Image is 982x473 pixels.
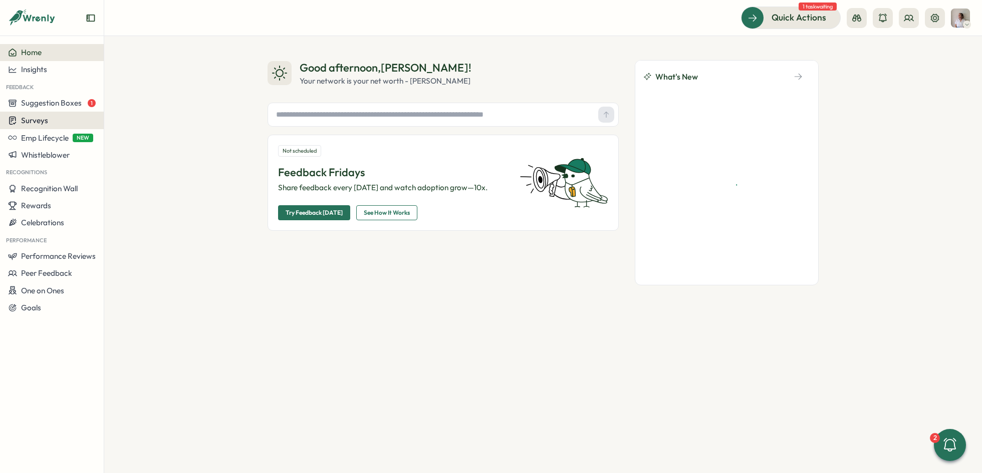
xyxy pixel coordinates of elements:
[364,206,410,220] span: See How It Works
[772,11,826,24] span: Quick Actions
[21,184,78,193] span: Recognition Wall
[88,99,96,107] span: 1
[278,165,508,180] p: Feedback Fridays
[930,433,940,443] div: 2
[934,429,966,461] button: 2
[21,201,51,210] span: Rewards
[278,145,321,157] div: Not scheduled
[655,71,698,83] span: What's New
[21,286,64,295] span: One on Ones
[300,60,471,76] div: Good afternoon , [PERSON_NAME] !
[356,205,417,220] button: See How It Works
[741,7,841,29] button: Quick Actions
[21,303,41,312] span: Goals
[73,134,93,142] span: NEW
[21,48,42,57] span: Home
[21,98,82,108] span: Suggestion Boxes
[21,133,69,143] span: Emp Lifecycle
[799,3,837,11] span: 1 task waiting
[21,150,70,160] span: Whistleblower
[278,205,350,220] button: Try Feedback [DATE]
[278,182,508,193] p: Share feedback every [DATE] and watch adoption grow—10x.
[86,13,96,23] button: Expand sidebar
[21,251,96,261] span: Performance Reviews
[300,76,471,87] div: Your network is your net worth - [PERSON_NAME]
[286,206,343,220] span: Try Feedback [DATE]
[21,218,64,227] span: Celebrations
[21,65,47,74] span: Insights
[21,116,48,125] span: Surveys
[951,9,970,28] img: Alejandra Catania
[21,268,72,278] span: Peer Feedback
